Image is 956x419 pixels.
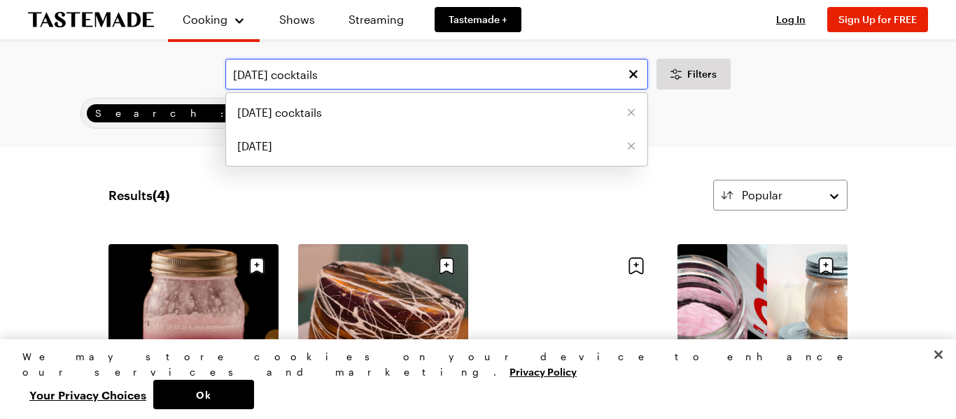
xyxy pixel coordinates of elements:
span: Results [108,185,169,205]
span: ( 4 ) [153,187,169,203]
div: We may store cookies on your device to enhance our services and marketing. [22,349,922,380]
button: Clear search [626,66,641,82]
span: Filters [687,67,717,81]
button: Desktop filters [656,59,731,90]
div: Privacy [22,349,922,409]
button: Remove [object Object] [626,141,636,151]
button: Popular [713,180,848,211]
button: Close [923,339,954,370]
button: Save recipe [813,253,839,279]
button: Ok [153,380,254,409]
button: Save recipe [244,253,270,279]
a: To Tastemade Home Page [28,12,154,28]
span: [DATE] [237,138,272,155]
span: Search: [DATE] cocktails [95,106,547,121]
a: Tastemade + [435,7,521,32]
span: [DATE] cocktails [237,104,322,121]
button: Your Privacy Choices [22,380,153,409]
button: Log In [763,13,819,27]
button: Save recipe [623,253,649,279]
span: Tastemade + [449,13,507,27]
span: Sign Up for FREE [838,13,917,25]
button: Cooking [182,6,246,34]
button: Save recipe [433,253,460,279]
span: Popular [742,187,782,204]
a: More information about your privacy, opens in a new tab [509,364,577,378]
span: Cooking [183,13,227,26]
button: Remove [object Object] [626,108,636,118]
span: Log In [776,13,806,25]
button: Sign Up for FREE [827,7,928,32]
